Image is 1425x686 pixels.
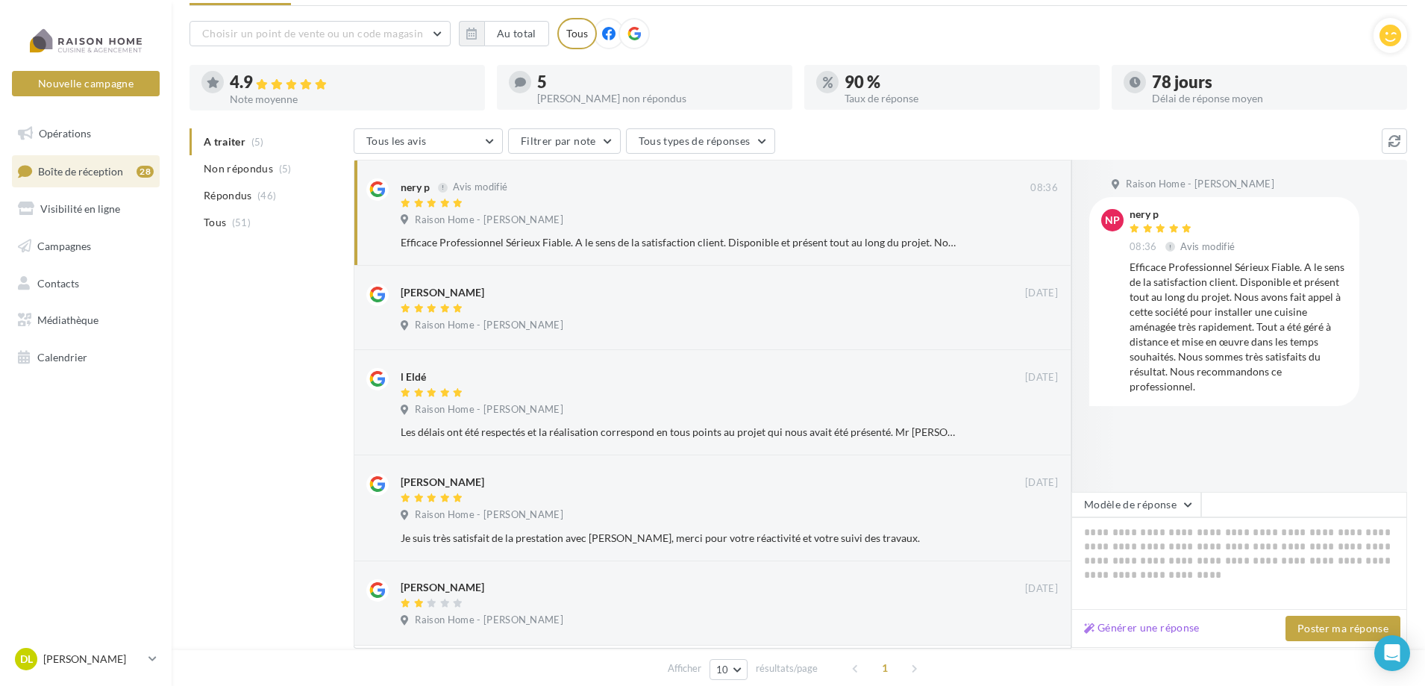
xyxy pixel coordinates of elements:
[43,652,142,667] p: [PERSON_NAME]
[9,342,163,373] a: Calendrier
[668,661,701,676] span: Afficher
[37,276,79,289] span: Contacts
[20,652,33,667] span: DL
[756,661,818,676] span: résultats/page
[415,213,563,227] span: Raison Home - [PERSON_NAME]
[557,18,597,49] div: Tous
[204,161,273,176] span: Non répondus
[1130,209,1238,219] div: nery p
[845,74,1088,90] div: 90 %
[1071,492,1201,517] button: Modèle de réponse
[37,240,91,252] span: Campagnes
[508,128,621,154] button: Filtrer par note
[459,21,549,46] button: Au total
[40,202,120,215] span: Visibilité en ligne
[9,193,163,225] a: Visibilité en ligne
[39,127,91,140] span: Opérations
[1025,371,1058,384] span: [DATE]
[401,580,484,595] div: [PERSON_NAME]
[1025,287,1058,300] span: [DATE]
[12,645,160,673] a: DL [PERSON_NAME]
[401,285,484,300] div: [PERSON_NAME]
[137,166,154,178] div: 28
[1130,240,1157,254] span: 08:36
[401,475,484,490] div: [PERSON_NAME]
[38,164,123,177] span: Boîte de réception
[716,664,729,676] span: 10
[9,231,163,262] a: Campagnes
[1374,635,1410,671] div: Open Intercom Messenger
[537,93,780,104] div: [PERSON_NAME] non répondus
[230,74,473,91] div: 4.9
[401,425,961,440] div: Les délais ont été respectés et la réalisation correspond en tous points au projet qui nous avait...
[9,305,163,336] a: Médiathèque
[415,614,563,627] span: Raison Home - [PERSON_NAME]
[401,531,961,546] div: Je suis très satisfait de la prestation avec [PERSON_NAME], merci pour votre réactivité et votre ...
[1152,93,1395,104] div: Délai de réponse moyen
[401,369,426,384] div: l Eldé
[710,659,748,680] button: 10
[12,71,160,96] button: Nouvelle campagne
[279,163,292,175] span: (5)
[232,216,251,228] span: (51)
[204,188,252,203] span: Répondus
[9,268,163,299] a: Contacts
[415,319,563,332] span: Raison Home - [PERSON_NAME]
[190,21,451,46] button: Choisir un point de vente ou un code magasin
[873,656,897,680] span: 1
[230,94,473,105] div: Note moyenne
[1285,616,1400,641] button: Poster ma réponse
[1025,582,1058,596] span: [DATE]
[453,181,507,193] span: Avis modifié
[204,215,226,230] span: Tous
[845,93,1088,104] div: Taux de réponse
[639,134,751,147] span: Tous types de réponses
[401,235,961,250] div: Efficace Professionnel Sérieux Fiable. A le sens de la satisfaction client. Disponible et présent...
[37,351,87,364] span: Calendrier
[626,128,775,154] button: Tous types de réponses
[9,155,163,187] a: Boîte de réception28
[537,74,780,90] div: 5
[37,314,98,326] span: Médiathèque
[1152,74,1395,90] div: 78 jours
[415,508,563,522] span: Raison Home - [PERSON_NAME]
[401,180,430,195] div: nery p
[1126,178,1274,191] span: Raison Home - [PERSON_NAME]
[1130,260,1347,394] div: Efficace Professionnel Sérieux Fiable. A le sens de la satisfaction client. Disponible et présent...
[1030,181,1058,195] span: 08:36
[415,403,563,417] span: Raison Home - [PERSON_NAME]
[484,21,549,46] button: Au total
[1105,213,1120,228] span: np
[9,118,163,149] a: Opérations
[366,134,427,147] span: Tous les avis
[354,128,503,154] button: Tous les avis
[257,190,276,202] span: (46)
[202,27,423,40] span: Choisir un point de vente ou un code magasin
[1180,240,1235,252] span: Avis modifié
[1025,476,1058,490] span: [DATE]
[1078,619,1206,637] button: Générer une réponse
